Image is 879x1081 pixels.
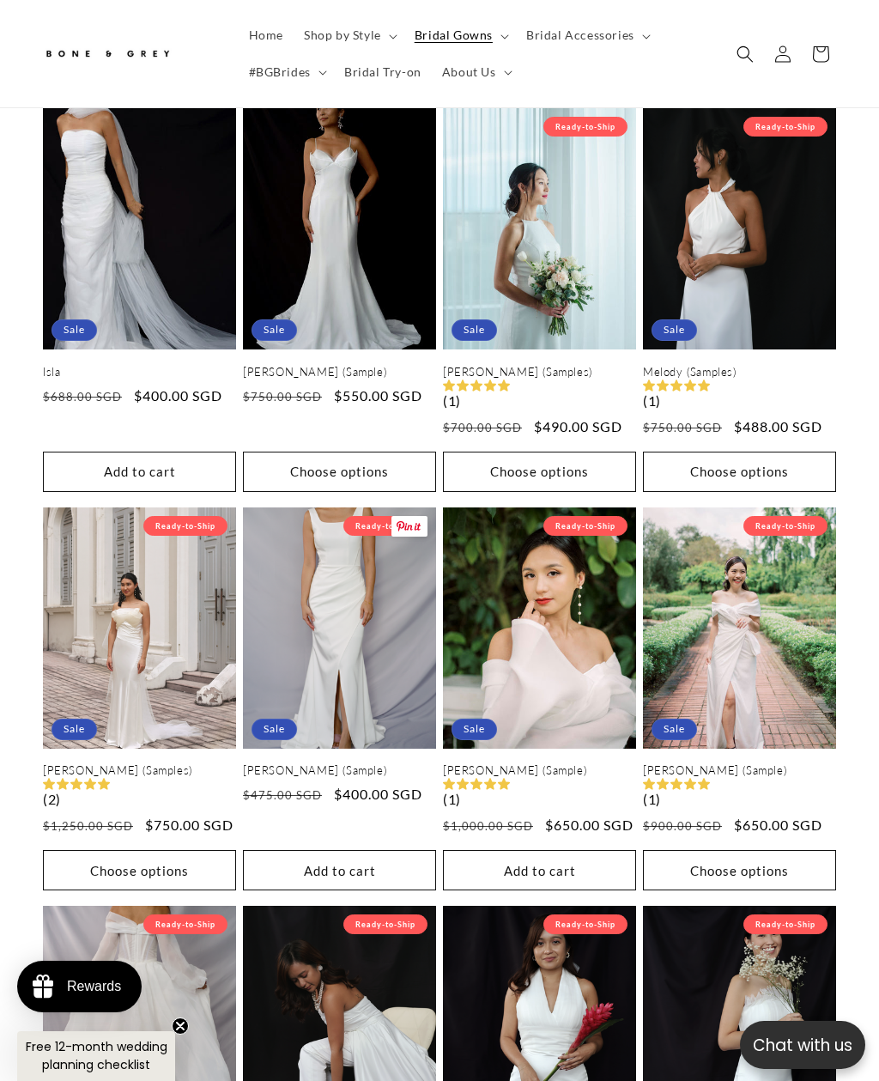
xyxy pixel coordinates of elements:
button: Add to cart [43,452,236,492]
button: Choose options [643,850,836,890]
a: [PERSON_NAME] (Sample) [643,763,836,778]
img: Bone and Grey Bridal [43,39,172,68]
span: Shop by Style [304,27,381,43]
a: Isla [43,365,236,380]
span: Free 12-month wedding planning checklist [26,1038,167,1073]
div: Rewards [67,979,121,994]
a: [PERSON_NAME] (Sample) [443,763,636,778]
button: Add to cart [243,850,436,890]
a: Bridal Try-on [334,53,432,89]
summary: Bridal Gowns [404,17,516,53]
summary: Bridal Accessories [516,17,658,53]
summary: Shop by Style [294,17,404,53]
a: Home [239,17,294,53]
span: Bridal Try-on [344,64,421,79]
span: Home [249,27,283,43]
p: Chat with us [740,1033,865,1058]
span: About Us [442,64,496,79]
button: Choose options [443,452,636,492]
span: Bridal Accessories [526,27,634,43]
summary: #BGBrides [239,53,334,89]
a: Melody (Samples) [643,365,836,380]
button: Add to cart [443,850,636,890]
button: Choose options [43,850,236,890]
a: [PERSON_NAME] (Samples) [43,763,236,778]
summary: About Us [432,53,519,89]
a: [PERSON_NAME] (Samples) [443,365,636,380]
a: [PERSON_NAME] (Sample) [243,365,436,380]
summary: Search [726,34,764,72]
button: Choose options [243,452,436,492]
button: Choose options [643,452,836,492]
span: Bridal Gowns [415,27,493,43]
div: Free 12-month wedding planning checklistClose teaser [17,1031,175,1081]
button: Close teaser [172,1017,189,1035]
a: [PERSON_NAME] (Sample) [243,763,436,778]
span: #BGBrides [249,64,311,79]
a: Bone and Grey Bridal [37,33,221,74]
button: Open chatbox [740,1021,865,1069]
